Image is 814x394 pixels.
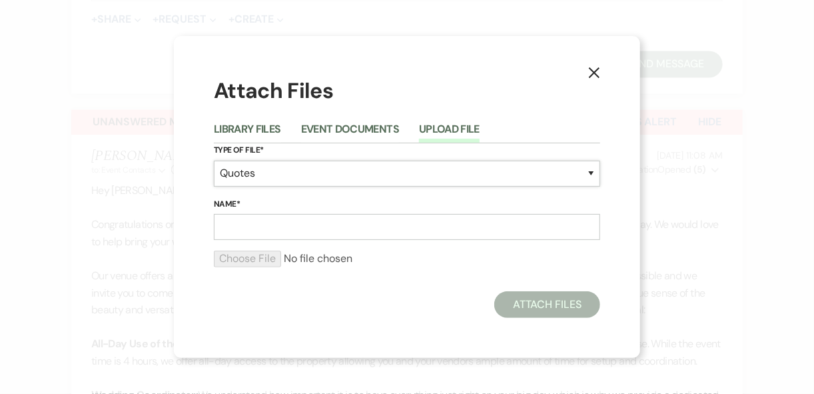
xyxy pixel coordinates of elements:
h1: Attach Files [214,76,600,106]
button: Event Documents [301,124,399,143]
button: Library Files [214,124,281,143]
label: Name* [214,197,600,212]
button: Upload File [419,124,480,143]
label: Type of File* [214,143,600,158]
button: Attach Files [494,291,600,318]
